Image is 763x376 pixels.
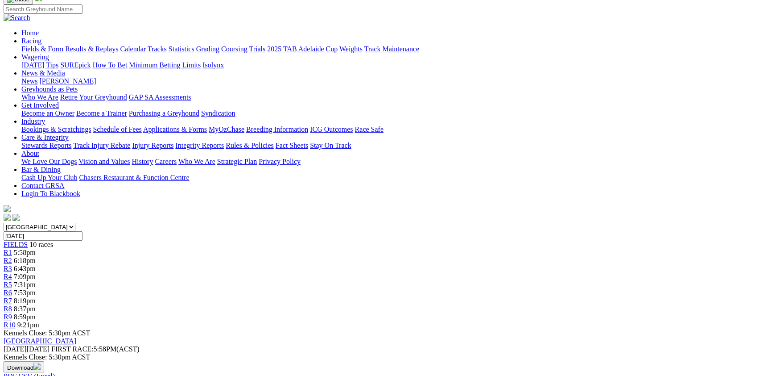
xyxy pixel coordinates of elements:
[202,61,224,68] a: Isolynx
[355,125,383,133] a: Race Safe
[4,4,82,13] input: Search
[29,240,53,248] span: 10 races
[169,45,194,52] a: Statistics
[4,361,44,372] button: Download
[143,125,207,133] a: Applications & Forms
[12,213,20,221] img: twitter.svg
[17,321,39,328] span: 9:21pm
[93,125,141,133] a: Schedule of Fees
[21,61,759,69] div: Wagering
[4,272,12,280] a: R4
[21,93,759,101] div: Greyhounds as Pets
[4,305,12,312] span: R8
[73,141,130,149] a: Track Injury Rebate
[21,109,74,117] a: Become an Owner
[60,61,91,68] a: SUREpick
[4,288,12,296] a: R6
[4,321,16,328] span: R10
[21,109,759,117] div: Get Involved
[21,45,759,53] div: Racing
[21,37,41,44] a: Racing
[4,313,12,320] a: R9
[132,141,173,149] a: Injury Reports
[129,93,191,100] a: GAP SA Assessments
[60,93,127,100] a: Retire Your Greyhound
[21,61,58,68] a: [DATE] Tips
[21,165,61,173] a: Bar & Dining
[21,189,80,197] a: Login To Blackbook
[51,345,140,352] span: 5:58PM(ACST)
[21,181,64,189] a: Contact GRSA
[226,141,274,149] a: Rules & Policies
[201,109,235,117] a: Syndication
[39,77,96,84] a: [PERSON_NAME]
[21,77,37,84] a: News
[4,345,49,352] span: [DATE]
[76,109,127,117] a: Become a Trainer
[33,362,41,369] img: download.svg
[4,256,12,264] a: R2
[209,125,244,133] a: MyOzChase
[21,85,78,92] a: Greyhounds as Pets
[65,45,118,52] a: Results & Replays
[196,45,219,52] a: Grading
[276,141,308,149] a: Fact Sheets
[4,329,90,336] span: Kennels Close: 5:30pm ACST
[148,45,167,52] a: Tracks
[14,288,36,296] span: 7:53pm
[21,173,759,181] div: Bar & Dining
[129,61,201,68] a: Minimum Betting Limits
[178,157,215,165] a: Who We Are
[4,353,759,361] div: Kennels Close: 5:30pm ACST
[249,45,265,52] a: Trials
[93,61,128,68] a: How To Bet
[339,45,363,52] a: Weights
[310,125,353,133] a: ICG Outcomes
[21,125,759,133] div: Industry
[310,141,351,149] a: Stay On Track
[364,45,419,52] a: Track Maintenance
[14,248,36,256] span: 5:58pm
[21,157,77,165] a: We Love Our Dogs
[21,141,71,149] a: Stewards Reports
[14,305,36,312] span: 8:37pm
[14,313,36,320] span: 8:59pm
[4,213,11,221] img: facebook.svg
[14,264,36,272] span: 6:43pm
[259,157,301,165] a: Privacy Policy
[221,45,247,52] a: Coursing
[21,125,91,133] a: Bookings & Scratchings
[4,240,28,248] a: FIELDS
[21,173,77,181] a: Cash Up Your Club
[155,157,177,165] a: Careers
[21,133,69,141] a: Care & Integrity
[267,45,338,52] a: 2025 TAB Adelaide Cup
[175,141,224,149] a: Integrity Reports
[129,109,199,117] a: Purchasing a Greyhound
[21,45,63,52] a: Fields & Form
[78,157,130,165] a: Vision and Values
[21,53,49,60] a: Wagering
[4,248,12,256] a: R1
[21,93,58,100] a: Who We Are
[21,101,59,109] a: Get Involved
[4,280,12,288] a: R5
[246,125,308,133] a: Breeding Information
[4,264,12,272] a: R3
[4,231,82,240] input: Select date
[4,297,12,304] span: R7
[79,173,189,181] a: Chasers Restaurant & Function Centre
[21,141,759,149] div: Care & Integrity
[132,157,153,165] a: History
[14,280,36,288] span: 7:31pm
[21,117,45,125] a: Industry
[21,69,65,76] a: News & Media
[217,157,257,165] a: Strategic Plan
